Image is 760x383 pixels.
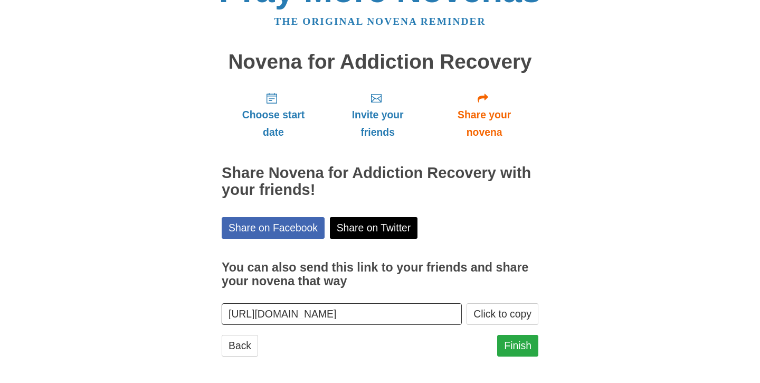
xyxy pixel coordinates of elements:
[222,165,538,199] h2: Share Novena for Addiction Recovery with your friends!
[232,106,315,141] span: Choose start date
[222,261,538,288] h3: You can also send this link to your friends and share your novena that way
[336,106,420,141] span: Invite your friends
[430,83,538,146] a: Share your novena
[274,16,486,27] a: The original novena reminder
[497,335,538,357] a: Finish
[222,51,538,73] h1: Novena for Addiction Recovery
[222,217,325,239] a: Share on Facebook
[222,335,258,357] a: Back
[441,106,528,141] span: Share your novena
[467,303,538,325] button: Click to copy
[330,217,418,239] a: Share on Twitter
[222,83,325,146] a: Choose start date
[325,83,430,146] a: Invite your friends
